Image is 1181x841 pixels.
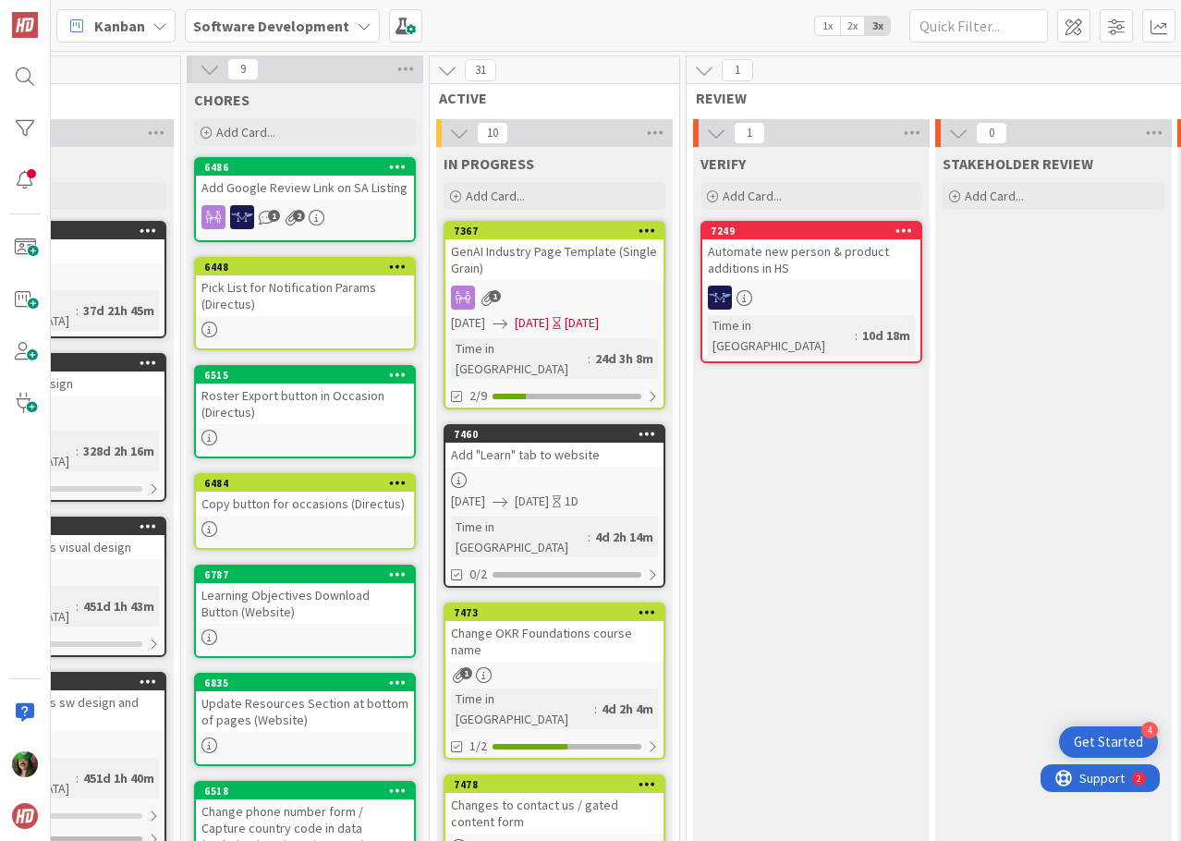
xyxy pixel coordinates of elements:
[515,313,549,333] span: [DATE]
[445,776,664,834] div: 7478Changes to contact us / gated content form
[489,290,501,302] span: 1
[451,338,588,379] div: Time in [GEOGRAPHIC_DATA]
[702,223,920,280] div: 7249Automate new person & product additions in HS
[815,17,840,35] span: 1x
[909,9,1048,43] input: Quick Filter...
[454,606,664,619] div: 7473
[460,667,472,679] span: 1
[469,737,487,756] span: 1/2
[196,275,414,316] div: Pick List for Notification Params (Directus)
[204,161,414,174] div: 6486
[193,17,349,35] b: Software Development
[466,188,525,204] span: Add Card...
[444,603,665,760] a: 7473Change OKR Foundations course nameTime in [GEOGRAPHIC_DATA]:4d 2h 4m1/2
[196,367,414,384] div: 6515
[590,527,658,547] div: 4d 2h 14m
[196,475,414,516] div: 6484Copy button for occasions (Directus)
[445,426,664,467] div: 7460Add "Learn" tab to website
[194,157,416,242] a: 6486Add Google Review Link on SA ListingMH
[194,91,250,109] span: CHORES
[445,426,664,443] div: 7460
[1141,722,1158,738] div: 4
[451,313,485,333] span: [DATE]
[196,492,414,516] div: Copy button for occasions (Directus)
[700,221,922,363] a: 7249Automate new person & product additions in HSMHTime in [GEOGRAPHIC_DATA]:10d 18m
[445,604,664,662] div: 7473Change OKR Foundations course name
[204,676,414,689] div: 6835
[196,567,414,583] div: 6787
[76,300,79,321] span: :
[196,583,414,624] div: Learning Objectives Download Button (Website)
[194,365,416,458] a: 6515Roster Export button in Occasion (Directus)
[723,188,782,204] span: Add Card...
[700,154,746,173] span: VERIFY
[722,59,753,81] span: 1
[451,689,594,729] div: Time in [GEOGRAPHIC_DATA]
[79,300,159,321] div: 37d 21h 45m
[734,122,765,144] span: 1
[12,12,38,38] img: Visit kanbanzone.com
[565,492,578,511] div: 1D
[204,477,414,490] div: 6484
[855,325,858,346] span: :
[565,313,599,333] div: [DATE]
[597,699,658,719] div: 4d 2h 4m
[594,699,597,719] span: :
[204,369,414,382] div: 6515
[711,225,920,238] div: 7249
[943,154,1093,173] span: STAKEHOLDER REVIEW
[858,325,915,346] div: 10d 18m
[196,675,414,732] div: 6835Update Resources Section at bottom of pages (Website)
[196,159,414,176] div: 6486
[445,621,664,662] div: Change OKR Foundations course name
[454,225,664,238] div: 7367
[196,259,414,316] div: 6448Pick List for Notification Params (Directus)
[451,517,588,557] div: Time in [GEOGRAPHIC_DATA]
[477,122,508,144] span: 10
[708,286,732,310] img: MH
[194,473,416,550] a: 6484Copy button for occasions (Directus)
[76,441,79,461] span: :
[204,785,414,798] div: 6518
[444,154,534,173] span: IN PROGRESS
[965,188,1024,204] span: Add Card...
[96,7,101,22] div: 2
[976,122,1007,144] span: 0
[588,348,590,369] span: :
[12,751,38,777] img: SL
[230,205,254,229] img: MH
[465,59,496,81] span: 31
[196,384,414,424] div: Roster Export button in Occasion (Directus)
[216,124,275,140] span: Add Card...
[444,424,665,588] a: 7460Add "Learn" tab to website[DATE][DATE]1DTime in [GEOGRAPHIC_DATA]:4d 2h 14m0/2
[439,89,656,107] span: ACTIVE
[194,673,416,766] a: 6835Update Resources Section at bottom of pages (Website)
[445,604,664,621] div: 7473
[196,675,414,691] div: 6835
[12,803,38,829] img: avatar
[268,210,280,222] span: 1
[840,17,865,35] span: 2x
[196,367,414,424] div: 6515Roster Export button in Occasion (Directus)
[79,596,159,616] div: 451d 1h 43m
[196,259,414,275] div: 6448
[196,176,414,200] div: Add Google Review Link on SA Listing
[79,441,159,461] div: 328d 2h 16m
[702,223,920,239] div: 7249
[76,768,79,788] span: :
[194,257,416,350] a: 6448Pick List for Notification Params (Directus)
[454,428,664,441] div: 7460
[469,386,487,406] span: 2/9
[204,568,414,581] div: 6787
[445,776,664,793] div: 7478
[588,527,590,547] span: :
[590,348,658,369] div: 24d 3h 8m
[444,221,665,409] a: 7367GenAI Industry Page Template (Single Grain)[DATE][DATE][DATE]Time in [GEOGRAPHIC_DATA]:24d 3h...
[94,15,145,37] span: Kanban
[196,691,414,732] div: Update Resources Section at bottom of pages (Website)
[79,768,159,788] div: 451d 1h 40m
[515,492,549,511] span: [DATE]
[445,239,664,280] div: GenAI Industry Page Template (Single Grain)
[76,596,79,616] span: :
[445,223,664,239] div: 7367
